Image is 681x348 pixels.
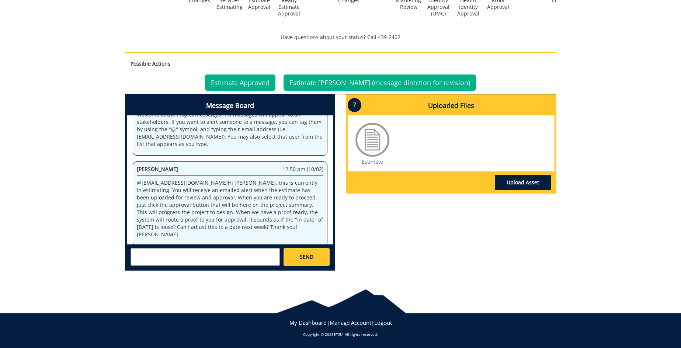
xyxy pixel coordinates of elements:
p: Welcome to the Project Messenger. All messages will appear to all stakeholders. If you want to al... [137,111,323,148]
p: Have questions about your status? Call 439-2402 [125,34,556,41]
a: Upload Asset [495,175,551,190]
span: SEND [300,253,313,261]
a: ETSU [334,332,343,337]
h4: Uploaded Files [348,96,555,115]
strong: Possible Actions [131,60,170,67]
a: Estimate Approved [205,74,275,91]
a: My Dashboard [289,319,327,326]
a: Estimate [362,158,383,165]
a: Manage Account [330,319,371,326]
h4: Message Board [127,96,333,115]
textarea: messageToSend [131,248,280,266]
a: Estimate [PERSON_NAME] (message direction for revision) [284,74,476,91]
span: [PERSON_NAME] [137,166,178,173]
a: Logout [374,319,392,326]
p: @ [EMAIL_ADDRESS][DOMAIN_NAME] Hi [PERSON_NAME], this is currently in estimating. You will receiv... [137,179,323,238]
a: SEND [284,248,329,266]
p: ? [348,98,361,112]
span: 12:50 pm (10/02) [282,166,323,173]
